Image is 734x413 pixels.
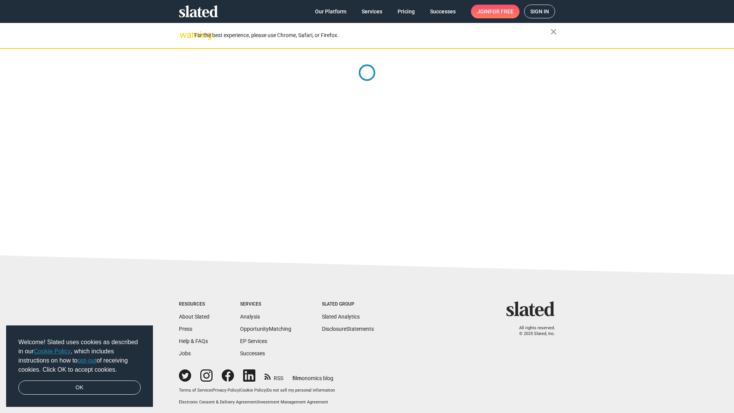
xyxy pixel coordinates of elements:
[180,30,189,39] mat-icon: warning
[362,5,382,18] span: Services
[179,350,191,356] a: Jobs
[292,375,302,381] span: film
[78,357,97,364] a: opt-out
[179,326,192,332] a: Press
[265,370,283,382] a: RSS
[179,314,209,320] a: About Slated
[398,5,415,18] span: Pricing
[391,5,421,18] a: Pricing
[240,326,291,332] a: OpportunityMatching
[240,350,265,356] a: Successes
[424,5,462,18] a: Successes
[240,388,266,393] a: Cookie Policy
[240,301,291,307] div: Services
[257,400,258,405] span: |
[266,388,267,393] span: |
[6,325,153,407] div: cookieconsent
[267,388,335,393] button: Do not sell my personal information
[530,5,549,18] span: Sign in
[34,348,71,354] a: Cookie Policy
[18,380,141,395] a: dismiss cookie message
[292,369,333,382] a: filmonomics blog
[322,314,360,320] a: Slated Analytics
[549,27,558,36] mat-icon: close
[240,338,267,344] a: EP Services
[211,388,213,393] span: |
[356,5,388,18] a: Services
[471,5,520,18] a: Joinfor free
[179,388,211,393] a: Terms of Service
[179,400,257,405] a: Electronic Consent & Delivery Agreement
[511,325,555,337] p: All rights reserved. © 2025 Slated, Inc.
[240,314,260,320] a: Analysis
[194,30,550,41] div: For the best experience, please use Chrome, Safari, or Firefox.
[524,5,555,18] a: Sign in
[322,326,374,332] a: DisclosureStatements
[179,301,209,307] div: Resources
[258,400,328,405] a: Investment Management Agreement
[489,5,513,18] span: for free
[239,388,240,393] span: |
[430,5,456,18] span: Successes
[315,5,346,18] span: Our Platform
[322,301,374,307] div: Slated Group
[18,338,141,374] span: Welcome! Slated uses cookies as described in our , which includes instructions on how to of recei...
[309,5,352,18] a: Our Platform
[477,5,513,18] span: Join
[213,388,239,393] a: Privacy Policy
[179,338,208,344] a: Help & FAQs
